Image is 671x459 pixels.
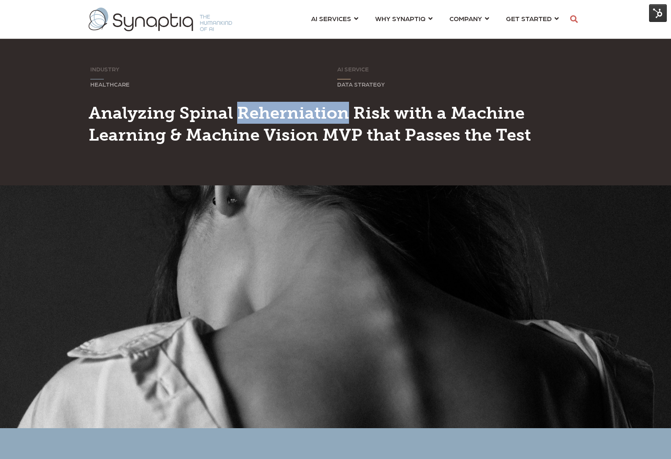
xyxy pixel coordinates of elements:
[449,13,482,24] span: COMPANY
[337,81,385,87] span: DATA STRATEGY
[90,65,119,72] span: INDUSTRY
[311,13,351,24] span: AI SERVICES
[90,79,104,80] svg: Sorry, your browser does not support inline SVG.
[311,11,358,26] a: AI SERVICES
[90,81,130,87] span: HEALTHCARE
[89,103,531,145] span: Analyzing Spinal Reherniation Risk with a Machine Learning & Machine Vision MVP that Passes the Test
[449,11,489,26] a: COMPANY
[506,11,559,26] a: GET STARTED
[337,65,369,72] span: AI SERVICE
[519,361,671,459] iframe: Chat Widget
[506,13,552,24] span: GET STARTED
[89,8,232,31] img: synaptiq logo-2
[375,11,433,26] a: WHY SYNAPTIQ
[649,4,667,22] img: HubSpot Tools Menu Toggle
[303,4,567,35] nav: menu
[337,79,351,80] svg: Sorry, your browser does not support inline SVG.
[375,13,425,24] span: WHY SYNAPTIQ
